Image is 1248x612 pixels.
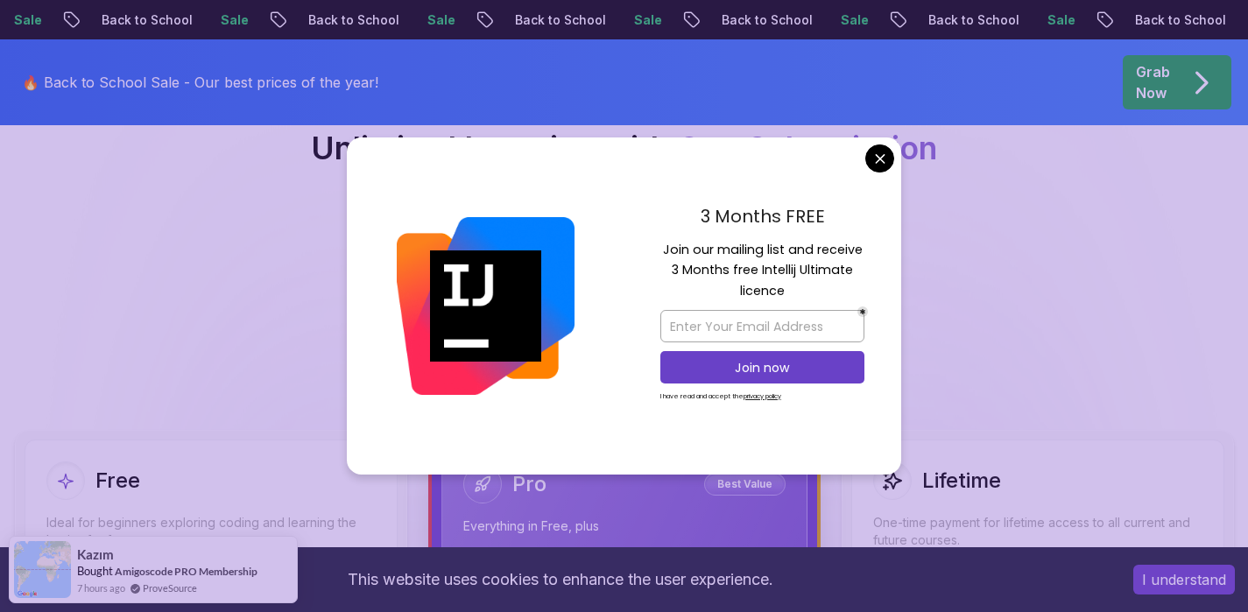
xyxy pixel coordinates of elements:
p: Back to School [837,11,956,29]
span: One Subscription [677,129,937,167]
p: Sale [750,11,806,29]
p: Back to School [11,11,130,29]
h2: Pro [512,470,546,498]
img: provesource social proof notification image [14,541,71,598]
p: 🔥 Back to School Sale - Our best prices of the year! [22,72,378,93]
h2: Unlimited Learning with [311,130,937,165]
p: Back to School [217,11,336,29]
h2: Free [95,467,140,495]
p: Back to School [631,11,750,29]
p: Everything in Free, plus [463,517,786,535]
span: Bought [77,564,113,578]
p: Sale [956,11,1012,29]
p: Sale [336,11,392,29]
a: Amigoscode PRO Membership [115,565,257,578]
div: This website uses cookies to enhance the user experience. [13,560,1107,599]
p: Back to School [1044,11,1163,29]
p: Grab Now [1136,61,1170,103]
p: Sale [543,11,599,29]
p: Sale [130,11,186,29]
button: Accept cookies [1133,565,1235,594]
p: One-time payment for lifetime access to all current and future courses. [873,514,1202,549]
span: Kazım [77,547,114,562]
p: Ideal for beginners exploring coding and learning the basics for free. [46,514,376,549]
span: 7 hours ago [77,580,125,595]
p: Back to School [424,11,543,29]
a: ProveSource [143,580,197,595]
p: Best Value [707,475,783,493]
p: Sale [1163,11,1219,29]
h2: Lifetime [922,467,1001,495]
